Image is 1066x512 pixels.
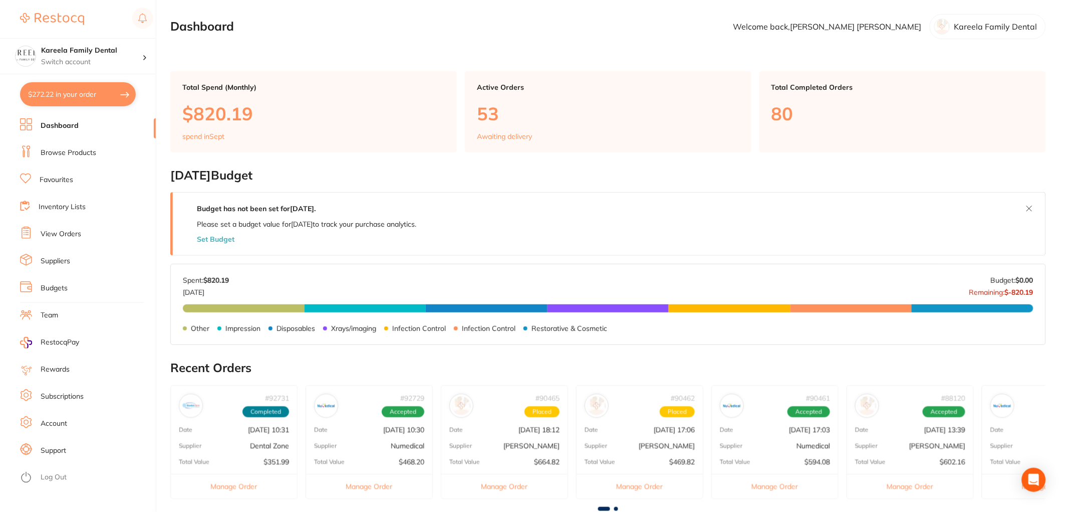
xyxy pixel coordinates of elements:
[993,396,1012,415] img: Numedical
[805,458,830,466] p: $594.08
[41,229,81,239] a: View Orders
[585,458,615,465] p: Total Value
[477,132,532,140] p: Awaiting delivery
[524,406,560,417] span: Placed
[41,446,66,456] a: Support
[197,204,316,213] strong: Budget has not been set for [DATE] .
[1005,288,1033,297] strong: $-820.19
[314,458,345,465] p: Total Value
[990,426,1004,433] p: Date
[441,474,568,498] button: Manage Order
[20,470,153,486] button: Log Out
[855,442,878,449] p: Supplier
[41,365,70,375] a: Rewards
[759,71,1046,152] a: Total Completed Orders80
[465,71,751,152] a: Active Orders53Awaiting delivery
[170,361,1046,375] h2: Recent Orders
[39,202,86,212] a: Inventory Lists
[181,396,200,415] img: Dental Zone
[314,426,328,433] p: Date
[940,458,965,466] p: $602.16
[41,283,68,293] a: Budgets
[170,71,457,152] a: Total Spend (Monthly)$820.19spend inSept
[585,442,607,449] p: Supplier
[197,235,234,243] button: Set Budget
[41,256,70,266] a: Suppliers
[712,474,838,498] button: Manage Order
[182,132,224,140] p: spend in Sept
[382,406,424,417] span: Accepted
[20,337,79,349] a: RestocqPay
[669,458,695,466] p: $469.82
[771,103,1034,124] p: 80
[477,103,739,124] p: 53
[242,406,289,417] span: Completed
[733,22,922,31] p: Welcome back, [PERSON_NAME] [PERSON_NAME]
[179,458,209,465] p: Total Value
[277,324,315,332] p: Disposables
[400,394,424,402] p: # 92729
[534,458,560,466] p: $664.82
[391,442,424,450] p: Numedical
[183,284,229,296] p: [DATE]
[225,324,260,332] p: Impression
[462,324,515,332] p: Infection Control
[263,458,289,466] p: $351.99
[585,426,598,433] p: Date
[41,419,67,429] a: Account
[191,324,209,332] p: Other
[197,220,416,228] p: Please set a budget value for [DATE] to track your purchase analytics.
[536,394,560,402] p: # 90465
[41,472,67,482] a: Log Out
[923,406,965,417] span: Accepted
[720,442,742,449] p: Supplier
[518,426,560,434] p: [DATE] 18:12
[20,82,136,106] button: $272.22 in your order
[969,284,1033,296] p: Remaining:
[331,324,376,332] p: Xrays/imaging
[990,458,1021,465] p: Total Value
[314,442,337,449] p: Supplier
[20,337,32,349] img: RestocqPay
[909,442,965,450] p: [PERSON_NAME]
[954,22,1037,31] p: Kareela Family Dental
[41,57,142,67] p: Switch account
[41,46,142,56] h4: Kareela Family Dental
[654,426,695,434] p: [DATE] 17:06
[855,426,869,433] p: Date
[449,426,463,433] p: Date
[179,442,201,449] p: Supplier
[924,426,965,434] p: [DATE] 13:39
[531,324,607,332] p: Restorative & Cosmetic
[41,310,58,320] a: Team
[179,426,192,433] p: Date
[170,168,1046,183] h2: [DATE] Budget
[1016,276,1033,285] strong: $0.00
[41,337,79,348] span: RestocqPay
[789,426,830,434] p: [DATE] 17:03
[265,394,289,402] p: # 92731
[317,396,336,415] img: Numedical
[787,406,830,417] span: Accepted
[722,396,741,415] img: Numedical
[170,20,234,34] h2: Dashboard
[41,392,84,402] a: Subscriptions
[639,442,695,450] p: [PERSON_NAME]
[182,103,445,124] p: $820.19
[20,8,84,31] a: Restocq Logo
[399,458,424,466] p: $468.20
[306,474,432,498] button: Manage Order
[203,276,229,285] strong: $820.19
[449,442,472,449] p: Supplier
[183,276,229,284] p: Spent:
[449,458,480,465] p: Total Value
[392,324,446,332] p: Infection Control
[720,426,733,433] p: Date
[171,474,297,498] button: Manage Order
[452,396,471,415] img: Adam Dental
[1022,468,1046,492] div: Open Intercom Messenger
[847,474,973,498] button: Manage Order
[771,83,1034,91] p: Total Completed Orders
[858,396,877,415] img: Adam Dental
[796,442,830,450] p: Numedical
